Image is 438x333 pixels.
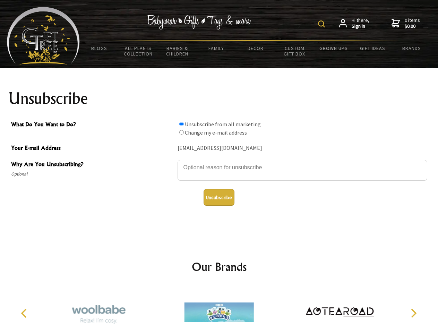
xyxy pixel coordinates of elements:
span: Your E-mail Address [11,144,174,154]
img: Babyware - Gifts - Toys and more... [7,7,80,65]
img: product search [318,20,325,27]
button: Next [406,306,421,321]
a: Custom Gift Box [275,41,314,61]
a: 0 items$0.00 [392,17,420,29]
span: Hi there, [352,17,369,29]
span: Why Are You Unsubscribing? [11,160,174,170]
span: Optional [11,170,174,178]
span: 0 items [405,17,420,29]
a: Family [197,41,236,55]
a: Grown Ups [314,41,353,55]
a: Gift Ideas [353,41,392,55]
a: Brands [392,41,431,55]
span: What Do You Want to Do? [11,120,174,130]
a: Decor [236,41,275,55]
a: All Plants Collection [119,41,158,61]
h1: Unsubscribe [8,90,430,107]
textarea: Why Are You Unsubscribing? [178,160,427,181]
strong: $0.00 [405,23,420,29]
button: Unsubscribe [204,189,234,206]
label: Change my e-mail address [185,129,247,136]
div: [EMAIL_ADDRESS][DOMAIN_NAME] [178,143,427,154]
label: Unsubscribe from all marketing [185,121,261,128]
strong: Sign in [352,23,369,29]
button: Previous [17,306,33,321]
input: What Do You Want to Do? [179,130,184,135]
img: Babywear - Gifts - Toys & more [147,15,251,29]
h2: Our Brands [14,258,424,275]
a: BLOGS [80,41,119,55]
a: Babies & Children [158,41,197,61]
input: What Do You Want to Do? [179,122,184,126]
a: Hi there,Sign in [339,17,369,29]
